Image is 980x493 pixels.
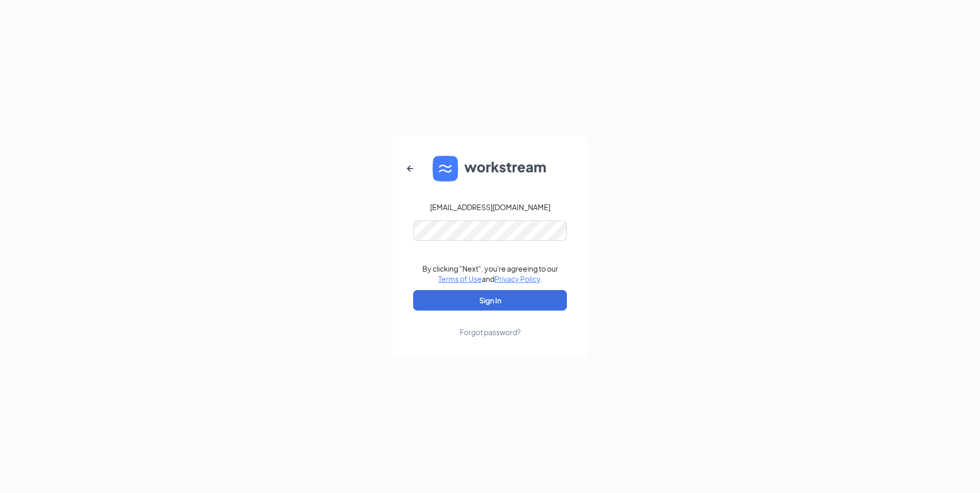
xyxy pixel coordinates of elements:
[422,263,558,284] div: By clicking "Next", you're agreeing to our and .
[398,156,422,181] button: ArrowLeftNew
[413,290,567,311] button: Sign In
[430,202,550,212] div: [EMAIL_ADDRESS][DOMAIN_NAME]
[495,274,540,283] a: Privacy Policy
[460,311,521,337] a: Forgot password?
[433,156,547,181] img: WS logo and Workstream text
[460,327,521,337] div: Forgot password?
[438,274,482,283] a: Terms of Use
[404,162,416,175] svg: ArrowLeftNew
